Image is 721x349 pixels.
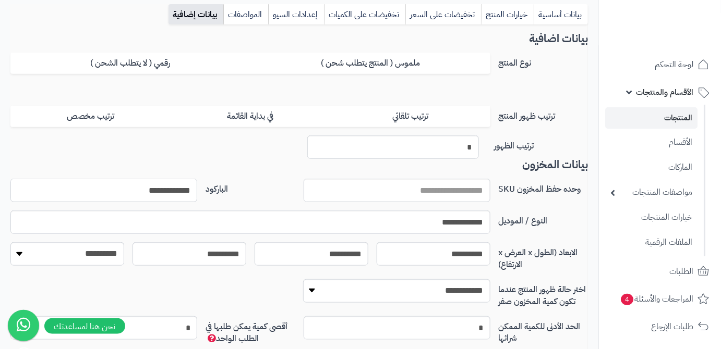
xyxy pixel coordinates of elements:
[324,4,405,25] a: تخفيضات على الكميات
[534,4,588,25] a: بيانات أساسية
[636,85,693,99] span: الأقسام والمنتجات
[405,4,481,25] a: تخفيضات على السعر
[605,131,698,154] a: الأقسام
[621,294,633,305] span: 4
[495,179,592,195] label: وحده حفظ المخزون SKU
[268,4,324,25] a: إعدادات السيو
[10,33,588,45] h3: بيانات اضافية
[10,155,588,171] h3: بيانات المخزون
[201,179,299,195] label: الباركود
[669,264,693,279] span: الطلبات
[250,53,490,74] label: ملموس ( المنتج يتطلب شحن )
[605,181,698,204] a: مواصفات المنتجات
[495,316,592,345] label: الحد الأدنى للكمية الممكن شرائها
[481,4,534,25] a: خيارات المنتج
[206,320,287,345] span: أقصى كمية يمكن طلبها في الطلب الواحد
[495,279,592,308] label: اختر حالة ظهور المنتج عندما تكون كمية المخزون صفر
[171,106,331,127] label: في بداية القائمة
[605,156,698,179] a: الماركات
[605,231,698,254] a: الملفات الرقمية
[487,135,581,152] label: ترتيب الظهور
[620,292,693,306] span: المراجعات والأسئلة
[495,210,592,227] label: النوع / الموديل
[605,107,698,129] a: المنتجات
[330,106,490,127] label: ترتيب تلقائي
[655,57,693,72] span: لوحة التحكم
[223,4,268,25] a: المواصفات
[605,259,715,284] a: الطلبات
[10,53,250,74] label: رقمي ( لا يتطلب الشحن )
[605,314,715,339] a: طلبات الإرجاع
[495,242,592,271] label: الابعاد (الطول x العرض x الارتفاع)
[495,53,592,69] label: نوع المنتج
[10,106,171,127] label: ترتيب مخصص
[495,106,592,122] label: ترتيب ظهور المنتج
[605,206,698,229] a: خيارات المنتجات
[651,319,693,334] span: طلبات الإرجاع
[169,4,223,25] a: بيانات إضافية
[605,286,715,311] a: المراجعات والأسئلة4
[605,52,715,77] a: لوحة التحكم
